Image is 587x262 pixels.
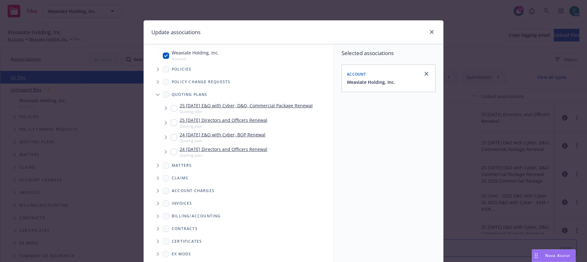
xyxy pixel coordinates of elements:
[428,28,436,36] a: close
[176,135,206,140] span: Quoting plan
[172,56,219,61] span: Account
[532,249,576,262] button: Nova Assist
[532,250,540,262] div: Drag to move
[180,123,267,129] span: Quoting plan
[172,176,188,180] span: Claims
[172,252,191,256] span: Ex Mods
[341,49,436,57] span: Selected associations
[176,142,265,149] button: 25 [DATE] Directors and Officers Renewal
[172,214,221,218] span: Billing/Accounting
[180,109,313,114] span: Quoting plan
[545,253,570,258] span: Nova Assist
[423,70,430,78] a: close
[172,189,214,193] span: Account charges
[347,72,366,77] span: Account
[172,80,230,84] span: Policy change requests
[180,117,267,123] a: 25 [DATE] Directors and Officers Renewal
[172,227,198,231] span: Contracts
[151,28,201,36] h1: Update associations
[172,49,219,56] span: Weaviate Holding, Inc.
[172,202,192,205] span: Invoices
[172,240,202,243] span: Certificates
[172,67,192,71] span: Policies
[172,93,207,97] span: Quoting plans
[180,102,313,109] a: 25 [DATE] E&O with Cyber, D&O, Commercial Package Renewal
[144,48,334,210] div: Tree Example
[347,79,395,85] button: Weaviate Holding, Inc.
